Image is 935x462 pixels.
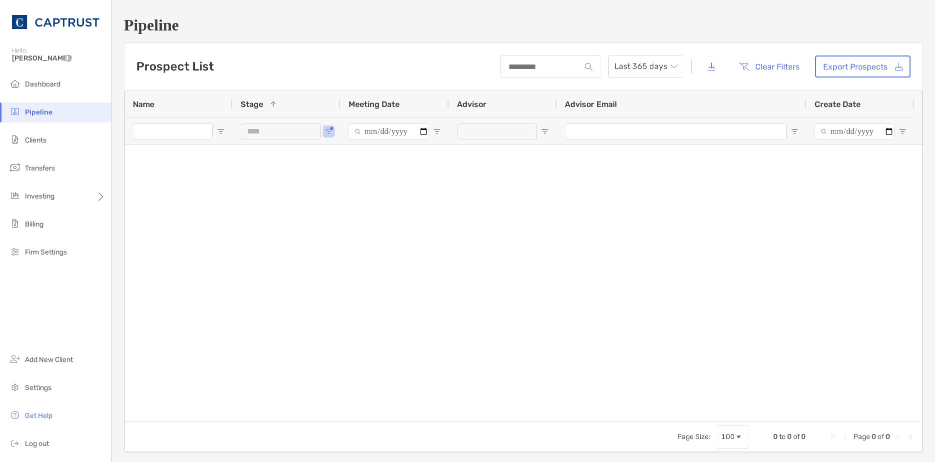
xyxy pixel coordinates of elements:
a: Export Prospects [815,55,911,77]
div: Page Size [717,425,749,449]
span: to [779,432,786,441]
img: firm-settings icon [9,245,21,257]
span: 0 [886,432,890,441]
span: Advisor Email [565,99,617,109]
div: Previous Page [842,433,850,441]
input: Name Filter Input [133,123,213,139]
h1: Pipeline [124,16,923,34]
div: Next Page [894,433,902,441]
img: investing icon [9,189,21,201]
img: settings icon [9,381,21,393]
span: Clients [25,136,46,144]
button: Open Filter Menu [217,127,225,135]
button: Open Filter Menu [791,127,799,135]
span: of [793,432,800,441]
span: Investing [25,192,54,200]
span: Pipeline [25,108,52,116]
button: Clear Filters [731,55,807,77]
span: 0 [872,432,876,441]
span: Stage [241,99,263,109]
span: of [878,432,884,441]
span: 0 [773,432,778,441]
input: Create Date Filter Input [815,123,895,139]
button: Open Filter Menu [325,127,333,135]
span: 0 [787,432,792,441]
button: Open Filter Menu [541,127,549,135]
span: Last 365 days [614,55,677,77]
span: Transfers [25,164,55,172]
span: Advisor [457,99,486,109]
span: Name [133,99,154,109]
div: Last Page [906,433,914,441]
button: Open Filter Menu [433,127,441,135]
span: Firm Settings [25,248,67,256]
img: billing icon [9,217,21,229]
img: pipeline icon [9,105,21,117]
img: clients icon [9,133,21,145]
img: dashboard icon [9,77,21,89]
input: Meeting Date Filter Input [349,123,429,139]
div: First Page [830,433,838,441]
h3: Prospect List [136,59,214,73]
span: [PERSON_NAME]! [12,54,105,62]
span: Dashboard [25,80,60,88]
span: Page [854,432,870,441]
div: 100 [721,432,735,441]
img: logout icon [9,437,21,449]
span: Get Help [25,411,52,420]
div: Page Size: [677,432,711,441]
img: input icon [585,63,592,70]
span: Add New Client [25,355,73,364]
span: Billing [25,220,43,228]
span: Log out [25,439,49,448]
span: 0 [801,432,806,441]
img: add_new_client icon [9,353,21,365]
span: Settings [25,383,51,392]
input: Advisor Email Filter Input [565,123,787,139]
img: get-help icon [9,409,21,421]
button: Open Filter Menu [899,127,907,135]
img: transfers icon [9,161,21,173]
span: Create Date [815,99,861,109]
img: CAPTRUST Logo [12,4,99,40]
span: Meeting Date [349,99,400,109]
